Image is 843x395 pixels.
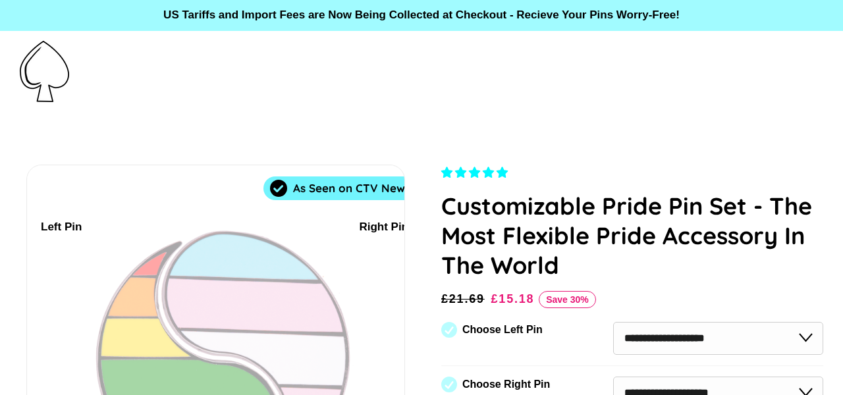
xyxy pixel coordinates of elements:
img: Pin-Ace [20,41,69,102]
h1: Customizable Pride Pin Set - The Most Flexible Pride Accessory In The World [441,191,823,280]
label: Choose Left Pin [462,324,543,336]
span: 4.83 stars [441,167,511,179]
span: £21.69 [441,290,488,308]
div: Right Pin [359,219,408,236]
span: £15.18 [491,292,535,305]
label: Choose Right Pin [462,379,550,390]
span: Save 30% [539,291,596,308]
